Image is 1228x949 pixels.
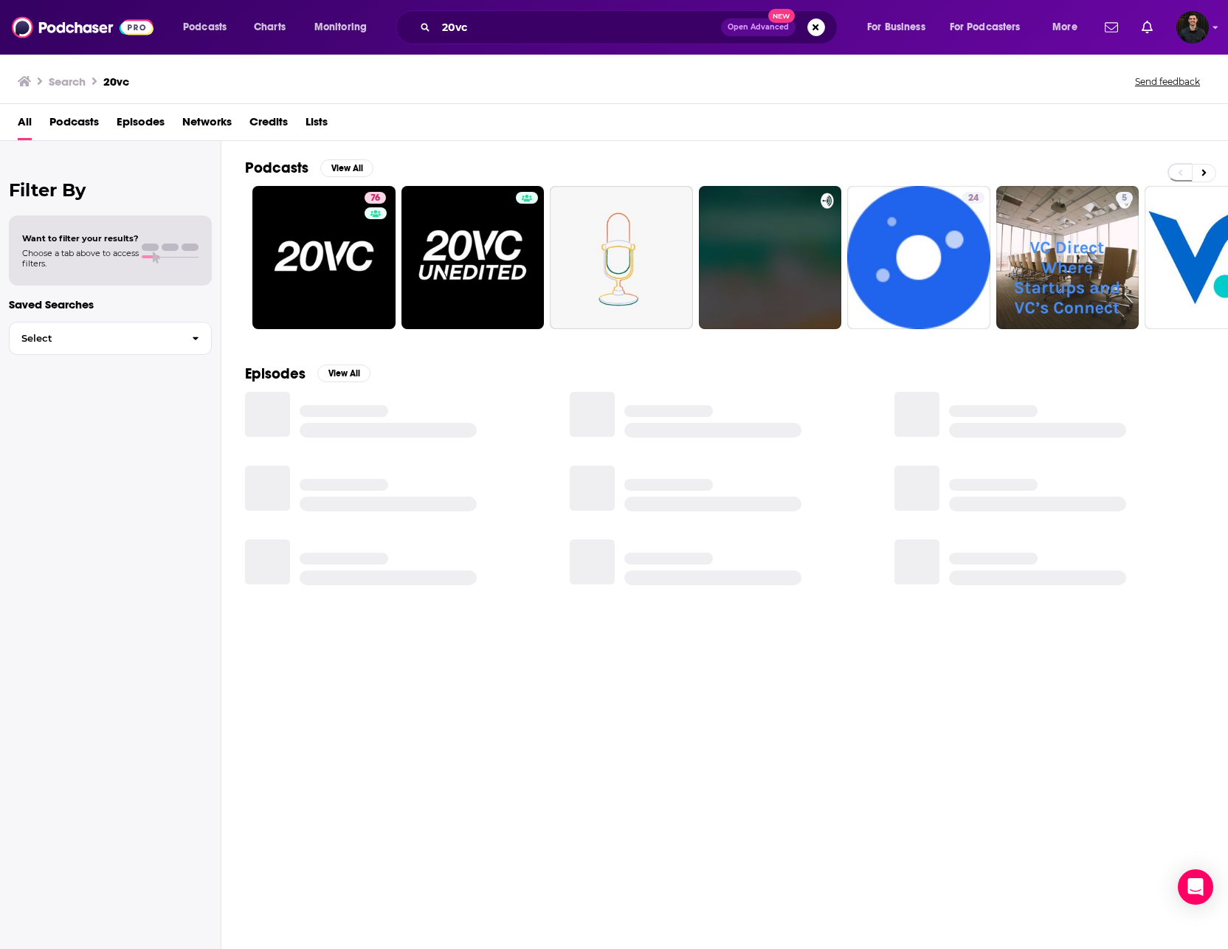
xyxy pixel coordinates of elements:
h2: Episodes [245,365,306,383]
a: Charts [244,15,294,39]
span: Podcasts [183,17,227,38]
a: Credits [249,110,288,140]
span: Monitoring [314,17,367,38]
button: open menu [173,15,246,39]
img: Podchaser - Follow, Share and Rate Podcasts [12,13,153,41]
div: Search podcasts, credits, & more... [410,10,852,44]
span: Open Advanced [728,24,789,31]
span: New [768,9,795,23]
a: Episodes [117,110,165,140]
span: Logged in as keegan18358 [1176,11,1209,44]
button: Select [9,322,212,355]
h3: Search [49,75,86,89]
button: View All [317,365,370,382]
a: 5 [1116,192,1133,204]
h3: 20vc [103,75,129,89]
button: open menu [940,15,1042,39]
a: All [18,110,32,140]
span: More [1052,17,1077,38]
a: PodcastsView All [245,159,373,177]
a: 5 [996,186,1139,329]
span: Choose a tab above to access filters. [22,248,139,269]
a: Show notifications dropdown [1099,15,1124,40]
img: User Profile [1176,11,1209,44]
button: Send feedback [1131,75,1204,88]
a: 76 [365,192,386,204]
button: Open AdvancedNew [721,18,796,36]
a: Show notifications dropdown [1136,15,1159,40]
span: 5 [1122,191,1127,206]
span: Select [10,334,180,343]
a: 24 [847,186,990,329]
a: Networks [182,110,232,140]
input: Search podcasts, credits, & more... [436,15,721,39]
h2: Filter By [9,179,212,201]
div: Open Intercom Messenger [1178,869,1213,905]
a: 76 [252,186,396,329]
h2: Podcasts [245,159,308,177]
button: open menu [857,15,944,39]
span: 76 [370,191,380,206]
p: Saved Searches [9,297,212,311]
span: 24 [968,191,979,206]
a: EpisodesView All [245,365,370,383]
button: open menu [1042,15,1096,39]
span: Want to filter your results? [22,233,139,244]
span: For Podcasters [950,17,1021,38]
a: Lists [306,110,328,140]
button: Show profile menu [1176,11,1209,44]
a: 24 [962,192,984,204]
a: Podcasts [49,110,99,140]
span: For Business [867,17,925,38]
span: Charts [254,17,286,38]
button: View All [320,159,373,177]
button: open menu [304,15,386,39]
